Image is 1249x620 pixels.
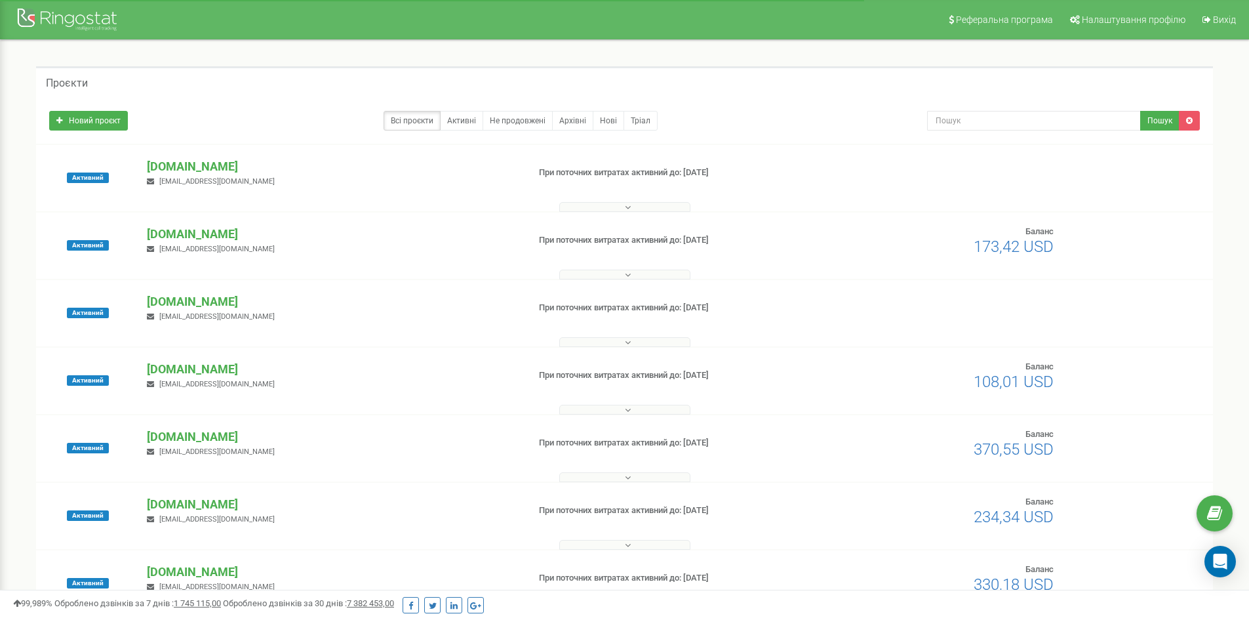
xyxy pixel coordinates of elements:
span: Баланс [1025,497,1054,506]
p: При поточних витратах активний до: [DATE] [539,572,812,585]
span: 108,01 USD [974,373,1054,391]
button: Пошук [1140,111,1180,131]
h5: Проєкти [46,77,88,89]
span: Реферальна програма [956,14,1053,25]
a: Всі проєкти [384,111,441,131]
p: При поточних витратах активний до: [DATE] [539,167,812,179]
span: Оброблено дзвінків за 7 днів : [54,598,221,608]
span: 234,34 USD [974,508,1054,526]
p: [DOMAIN_NAME] [147,428,517,445]
div: Open Intercom Messenger [1204,546,1236,577]
span: 173,42 USD [974,238,1054,256]
span: Вихід [1213,14,1236,25]
span: 99,989% [13,598,52,608]
p: [DOMAIN_NAME] [147,158,517,175]
p: При поточних витратах активний до: [DATE] [539,369,812,382]
p: [DOMAIN_NAME] [147,496,517,513]
u: 1 745 115,00 [174,598,221,608]
span: [EMAIL_ADDRESS][DOMAIN_NAME] [159,380,275,388]
p: [DOMAIN_NAME] [147,361,517,378]
a: Архівні [552,111,593,131]
span: Активний [67,240,109,251]
p: [DOMAIN_NAME] [147,564,517,581]
a: Нові [593,111,624,131]
span: [EMAIL_ADDRESS][DOMAIN_NAME] [159,583,275,591]
span: Активний [67,173,109,183]
span: 330,18 USD [974,575,1054,594]
p: [DOMAIN_NAME] [147,293,517,310]
span: Баланс [1025,226,1054,236]
a: Тріал [624,111,658,131]
span: [EMAIL_ADDRESS][DOMAIN_NAME] [159,447,275,456]
span: 370,55 USD [974,440,1054,459]
span: Баланс [1025,362,1054,371]
u: 7 382 453,00 [347,598,394,608]
span: Баланс [1025,564,1054,574]
p: При поточних витратах активний до: [DATE] [539,302,812,314]
span: Активний [67,510,109,521]
span: [EMAIL_ADDRESS][DOMAIN_NAME] [159,177,275,186]
p: [DOMAIN_NAME] [147,226,517,243]
span: [EMAIL_ADDRESS][DOMAIN_NAME] [159,245,275,253]
span: [EMAIL_ADDRESS][DOMAIN_NAME] [159,312,275,321]
a: Не продовжені [483,111,553,131]
p: При поточних витратах активний до: [DATE] [539,505,812,517]
span: Баланс [1025,429,1054,439]
p: При поточних витратах активний до: [DATE] [539,234,812,247]
span: Налаштування профілю [1082,14,1185,25]
a: Новий проєкт [49,111,128,131]
input: Пошук [927,111,1141,131]
a: Активні [440,111,483,131]
span: Оброблено дзвінків за 30 днів : [223,598,394,608]
p: При поточних витратах активний до: [DATE] [539,437,812,449]
span: [EMAIL_ADDRESS][DOMAIN_NAME] [159,515,275,524]
span: Активний [67,578,109,589]
span: Активний [67,375,109,386]
span: Активний [67,308,109,318]
span: Активний [67,443,109,453]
